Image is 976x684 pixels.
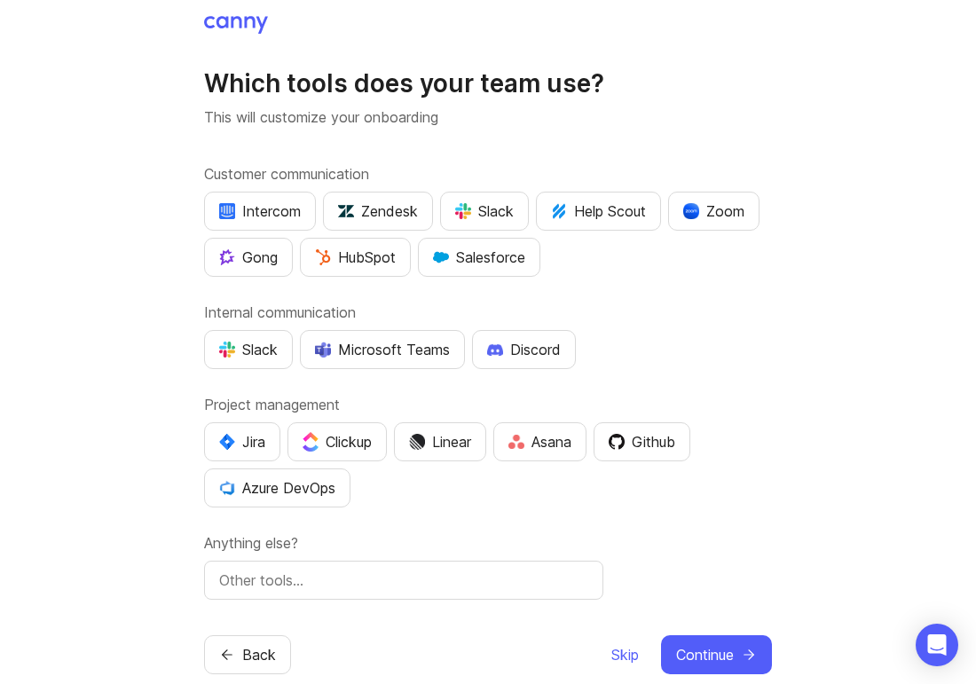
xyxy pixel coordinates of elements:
label: Internal communication [204,302,772,323]
button: Zendesk [323,192,433,231]
img: qKnp5cUisfhcFQGr1t296B61Fm0WkUVwBZaiVE4uNRmEGBFetJMz8xGrgPHqF1mLDIG816Xx6Jz26AFmkmT0yuOpRCAR7zRpG... [219,249,235,265]
img: GKxMRLiRsgdWqxrdBeWfGK5kaZ2alx1WifDSa2kSTsK6wyJURKhUuPoQRYzjholVGzT2A2owx2gHwZoyZHHCYJ8YNOAZj3DSg... [433,249,449,265]
img: eRR1duPH6fQxdnSV9IruPjCimau6md0HxlPR81SIPROHX1VjYjAN9a41AAAAAElFTkSuQmCC [219,203,235,219]
img: WIAAAAASUVORK5CYII= [219,342,235,358]
button: Back [204,635,291,674]
div: Azure DevOps [219,477,335,499]
button: Gong [204,238,293,277]
span: Continue [676,644,734,665]
button: Asana [493,422,586,461]
button: Salesforce [418,238,540,277]
div: Slack [219,339,278,360]
img: Dm50RERGQWO2Ei1WzHVviWZlaLVriU9uRN6E+tIr91ebaDbMKKPDpFbssSuEG21dcGXkrKsuOVPwCeFJSFAIOxgiKgL2sFHRe... [409,434,425,450]
img: 0D3hMmx1Qy4j6AAAAAElFTkSuQmCC [609,434,625,450]
button: Skip [610,635,640,674]
div: Gong [219,247,278,268]
div: Salesforce [433,247,525,268]
button: Jira [204,422,280,461]
label: Anything else? [204,532,772,554]
img: D0GypeOpROL5AAAAAElFTkSuQmCC [315,342,331,357]
div: Zoom [683,200,744,222]
button: Discord [472,330,576,369]
button: Intercom [204,192,316,231]
div: Open Intercom Messenger [916,624,958,666]
button: Slack [204,330,293,369]
img: UniZRqrCPz6BHUWevMzgDJ1FW4xaGg2egd7Chm8uY0Al1hkDyjqDa8Lkk0kDEdqKkBok+T4wfoD0P0o6UMciQ8AAAAASUVORK... [338,203,354,219]
button: Clickup [287,422,387,461]
div: Slack [455,200,514,222]
label: Project management [204,394,772,415]
p: This will customize your onboarding [204,106,772,128]
img: G+3M5qq2es1si5SaumCnMN47tP1CvAZneIVX5dcx+oz+ZLhv4kfP9DwAAAABJRU5ErkJggg== [315,249,331,265]
div: Clickup [303,431,372,452]
div: Jira [219,431,265,452]
div: Asana [508,431,571,452]
input: Other tools… [219,570,588,591]
img: WIAAAAASUVORK5CYII= [455,203,471,219]
div: Discord [487,339,561,360]
button: Github [594,422,690,461]
img: svg+xml;base64,PHN2ZyB4bWxucz0iaHR0cDovL3d3dy53My5vcmcvMjAwMC9zdmciIHZpZXdCb3g9IjAgMCA0MC4zNDMgND... [219,434,235,450]
button: Microsoft Teams [300,330,465,369]
button: Azure DevOps [204,468,350,507]
button: HubSpot [300,238,411,277]
img: Canny Home [204,16,268,34]
button: Slack [440,192,529,231]
button: Linear [394,422,486,461]
button: Zoom [668,192,760,231]
img: kV1LT1TqjqNHPtRK7+FoaplE1qRq1yqhg056Z8K5Oc6xxgIuf0oNQ9LelJqbcyPisAf0C9LDpX5UIuAAAAAElFTkSuQmCC [551,203,567,219]
h1: Which tools does your team use? [204,67,772,99]
img: YKcwp4sHBXAAAAAElFTkSuQmCC [219,480,235,496]
div: Zendesk [338,200,418,222]
span: Skip [611,644,639,665]
button: Continue [661,635,772,674]
img: Rf5nOJ4Qh9Y9HAAAAAElFTkSuQmCC [508,435,524,450]
div: Microsoft Teams [315,339,450,360]
button: Help Scout [536,192,661,231]
span: Back [242,644,276,665]
img: +iLplPsjzba05dttzK064pds+5E5wZnCVbuGoLvBrYdmEPrXTzGo7zG60bLEREEjvOjaG9Saez5xsOEAbxBwOP6dkea84XY9O... [487,343,503,356]
div: Help Scout [551,200,646,222]
img: xLHbn3khTPgAAAABJRU5ErkJggg== [683,203,699,219]
img: j83v6vj1tgY2AAAAABJRU5ErkJggg== [303,432,319,451]
div: Intercom [219,200,301,222]
div: Github [609,431,675,452]
div: Linear [409,431,471,452]
label: Customer communication [204,163,772,185]
div: HubSpot [315,247,396,268]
